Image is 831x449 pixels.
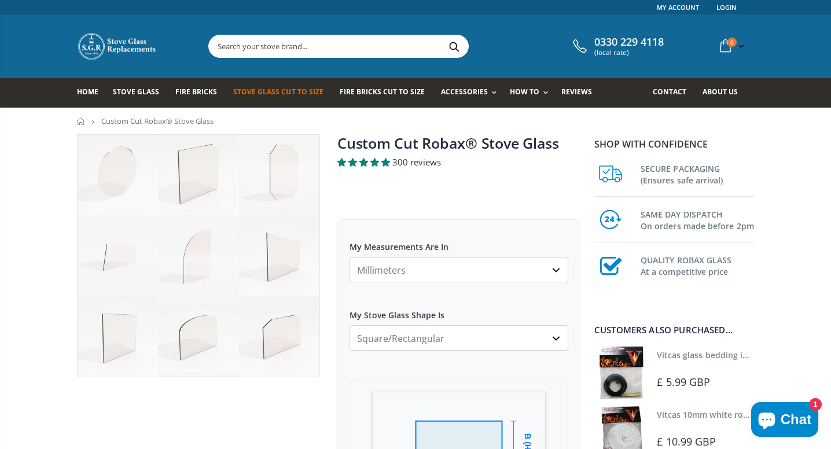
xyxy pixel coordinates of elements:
[78,135,319,377] img: stove_glass_made_to_measure_800x_crop_center.jpg
[233,78,332,108] a: Stove Glass Cut To Size
[641,161,754,186] h3: SECURE PACKAGING (Ensures safe arrival)
[510,78,554,108] a: How To
[77,117,86,125] a: Home
[113,78,168,108] a: Stove Glass
[657,375,710,389] span: £ 5.99 GBP
[561,87,592,97] span: Reviews
[441,78,502,108] a: Accessories
[441,35,467,57] button: Search
[101,116,214,126] span: Custom Cut Robax® Stove Glass
[340,87,425,97] span: Fire Bricks Cut To Size
[209,35,598,57] input: Search your stove brand...
[657,435,716,448] span: £ 10.99 GBP
[641,252,754,278] h3: QUALITY ROBAX GLASS At a competitive price
[641,207,754,232] h3: SAME DAY DISPATCH On orders made before 2pm
[77,87,98,97] span: Home
[727,38,737,47] span: 0
[350,300,568,321] label: My Stove Glass Shape Is
[392,156,441,168] span: 300 reviews
[77,78,107,108] a: Home
[350,231,568,252] label: My Measurements Are In
[703,78,747,108] a: About us
[594,49,664,57] span: (local rate)
[175,87,217,97] span: Fire Bricks
[715,35,747,57] a: 0
[233,87,323,97] span: Stove Glass Cut To Size
[748,402,822,440] inbox-online-store-chat: Shopify online store chat
[340,78,433,108] a: Fire Bricks Cut To Size
[594,346,648,400] img: Vitcas stove glass bedding in tape
[113,87,159,97] span: Stove Glass
[337,156,392,168] span: 4.94 stars
[594,326,754,334] div: Customers also purchased...
[510,87,539,97] span: How To
[441,87,488,97] span: Accessories
[594,137,754,151] p: Shop with confidence
[561,78,601,108] a: Reviews
[653,87,686,97] span: Contact
[570,36,664,57] a: 0330 229 4118 (local rate)
[703,87,738,97] span: About us
[653,78,695,108] a: Contact
[594,36,664,49] span: 0330 229 4118
[175,78,226,108] a: Fire Bricks
[77,32,158,61] img: Stove Glass Replacement
[337,133,559,153] a: Custom Cut Robax® Stove Glass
